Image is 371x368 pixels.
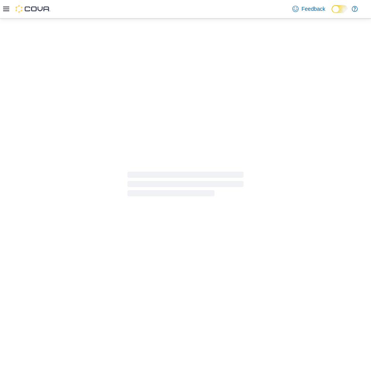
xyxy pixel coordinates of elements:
span: Feedback [302,5,325,13]
span: Dark Mode [331,13,332,14]
a: Feedback [289,1,328,17]
img: Cova [15,5,50,13]
input: Dark Mode [331,5,348,13]
span: Loading [127,173,244,198]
